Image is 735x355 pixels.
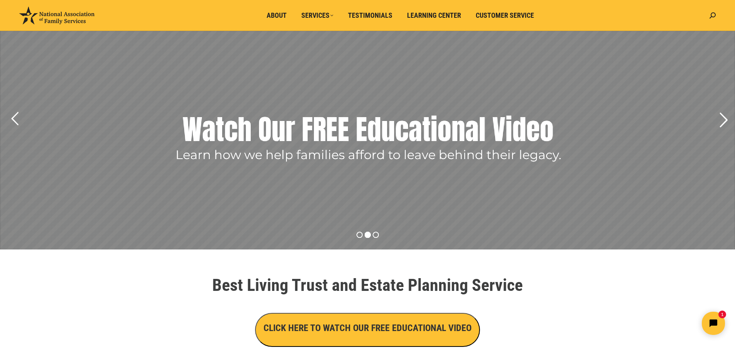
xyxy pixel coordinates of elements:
a: Customer Service [470,8,539,23]
iframe: Tidio Chat [599,305,732,341]
button: CLICK HERE TO WATCH OUR FREE EDUCATIONAL VIDEO [255,313,480,347]
span: Testimonials [348,11,392,20]
a: About [261,8,292,23]
h3: CLICK HERE TO WATCH OUR FREE EDUCATIONAL VIDEO [264,321,471,335]
rs-layer: Learn how we help families afford to leave behind their legacy. [176,149,561,161]
span: Learning Center [407,11,461,20]
img: National Association of Family Services [19,7,95,24]
a: Learning Center [402,8,466,23]
span: About [267,11,287,20]
a: Testimonials [343,8,398,23]
rs-layer: Watch Our FREE Educational Video [182,110,554,149]
a: CLICK HERE TO WATCH OUR FREE EDUCATIONAL VIDEO [255,324,480,333]
h1: Best Living Trust and Estate Planning Service [152,277,584,294]
span: Customer Service [476,11,534,20]
span: Services [301,11,333,20]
